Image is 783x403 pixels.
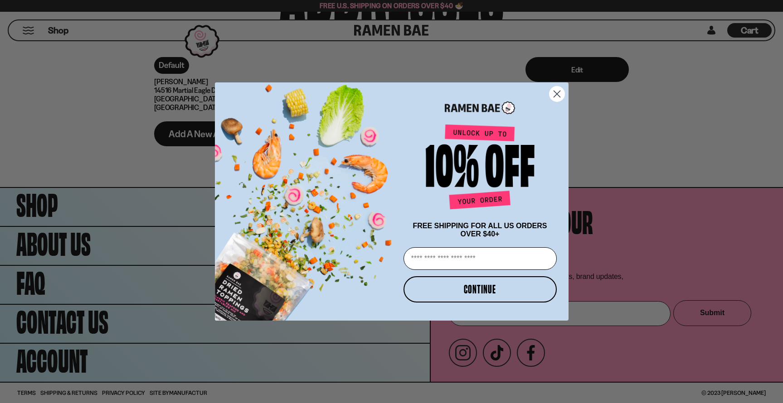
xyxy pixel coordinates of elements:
img: Ramen Bae Logo [445,101,515,115]
button: Close dialog [549,86,565,102]
button: CONTINUE [404,276,557,302]
img: ce7035ce-2e49-461c-ae4b-8ade7372f32c.png [215,74,400,321]
span: FREE SHIPPING FOR ALL US ORDERS OVER $40+ [413,222,547,238]
img: Unlock up to 10% off [423,124,537,213]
